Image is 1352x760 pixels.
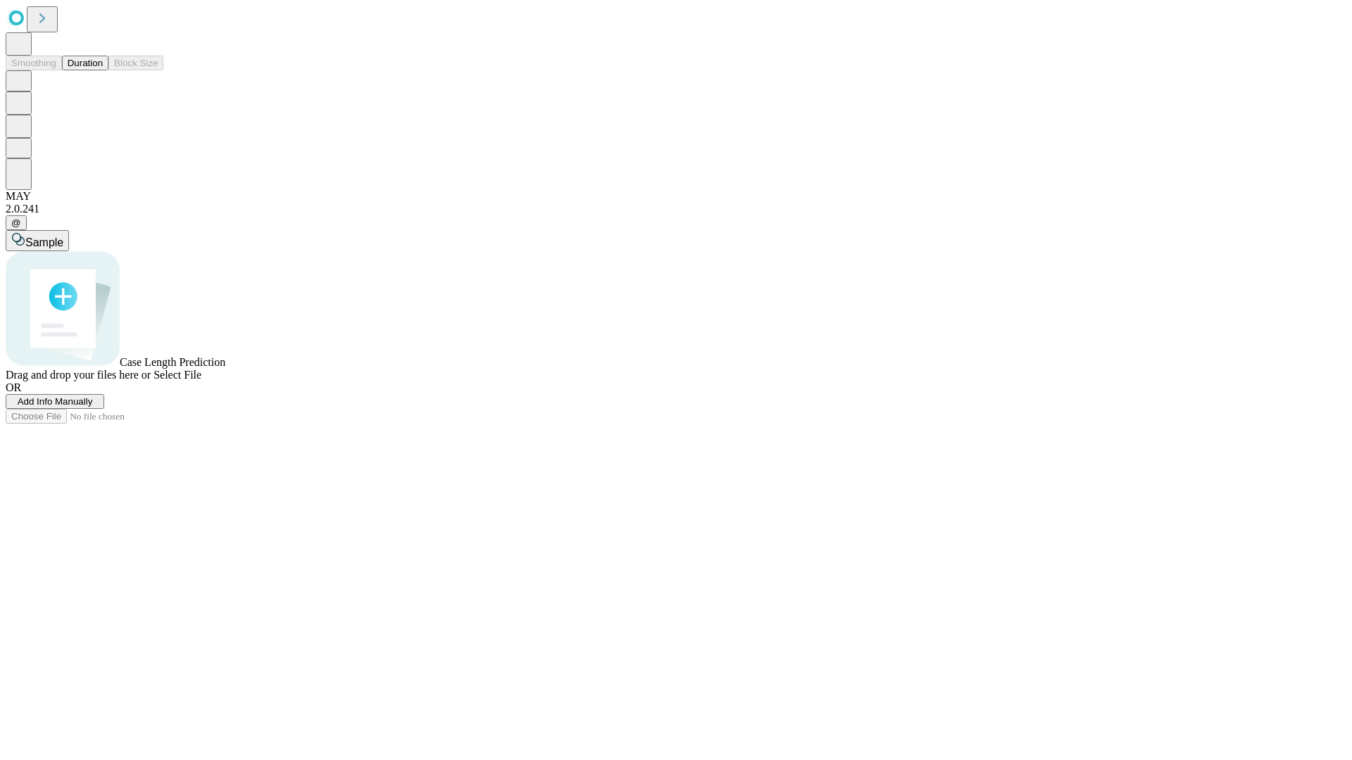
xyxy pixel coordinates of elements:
[6,190,1346,203] div: MAY
[6,394,104,409] button: Add Info Manually
[62,56,108,70] button: Duration
[6,203,1346,215] div: 2.0.241
[120,356,225,368] span: Case Length Prediction
[108,56,163,70] button: Block Size
[25,236,63,248] span: Sample
[18,396,93,407] span: Add Info Manually
[6,230,69,251] button: Sample
[6,369,151,381] span: Drag and drop your files here or
[6,215,27,230] button: @
[6,381,21,393] span: OR
[11,217,21,228] span: @
[154,369,201,381] span: Select File
[6,56,62,70] button: Smoothing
